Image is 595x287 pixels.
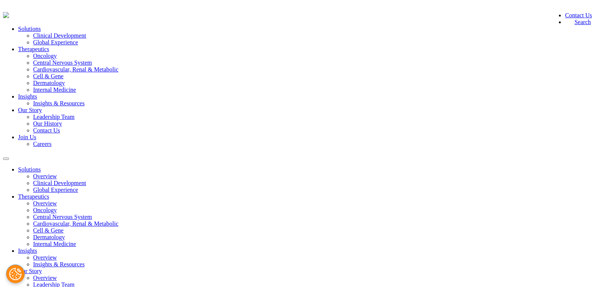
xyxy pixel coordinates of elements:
[33,220,118,227] a: Cardiovascular, Renal & Metabolic
[3,12,9,18] img: biotech-logo.svg
[18,93,37,100] a: Insights
[33,127,60,134] a: Contact Us
[33,59,92,66] a: Central Nervous System
[33,87,76,93] a: Internal Medicine
[565,19,572,26] img: search.svg
[33,120,62,127] a: Our History
[33,241,76,247] a: Internal Medicine
[33,200,57,207] a: Overview
[6,264,25,283] button: Cookies Settings
[18,166,41,173] a: Solutions
[33,100,85,106] a: Insights & Resources
[33,39,78,46] a: Global Experience
[33,227,64,234] a: Cell & Gene
[33,187,78,193] a: Global Experience
[33,180,86,186] a: Clinical Development
[18,193,49,200] a: Therapeutics
[18,248,37,254] a: Insights
[18,26,41,32] a: Solutions
[33,114,74,120] a: Leadership Team
[33,234,65,240] a: Dermatology
[33,32,86,39] a: Clinical Development
[18,46,49,52] a: Therapeutics
[33,275,57,281] a: Overview
[18,268,42,274] a: Our Story
[33,261,85,267] a: Insights & Resources
[33,173,57,179] a: Overview
[33,80,65,86] a: Dermatology
[33,66,118,73] a: Cardiovascular, Renal & Metabolic
[18,107,42,113] a: Our Story
[565,19,591,25] a: Search
[33,214,92,220] a: Central Nervous System
[33,141,52,147] a: Careers
[33,254,57,261] a: Overview
[18,134,36,140] a: Join Us
[33,53,57,59] a: Oncology
[33,73,64,79] a: Cell & Gene
[565,12,592,18] a: Contact Us
[33,207,57,213] a: Oncology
